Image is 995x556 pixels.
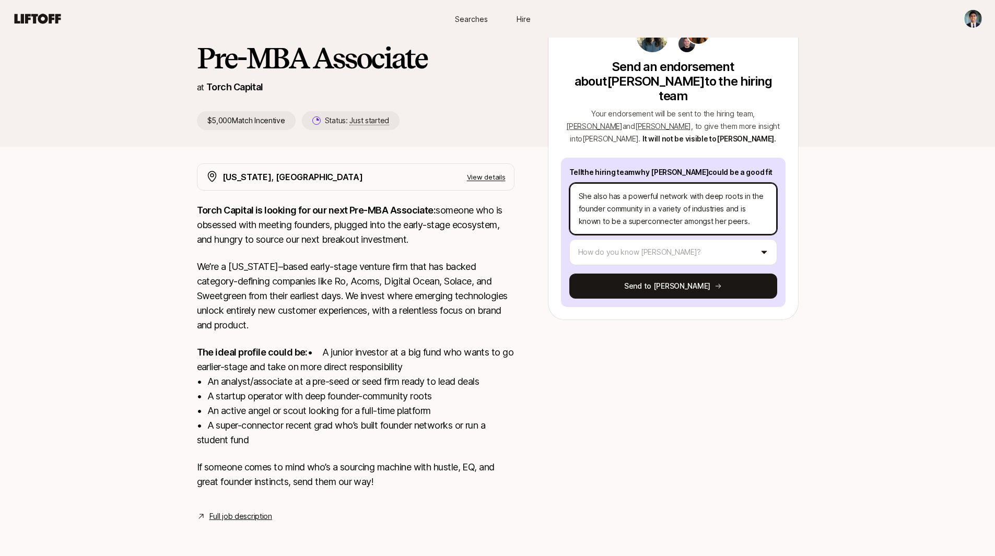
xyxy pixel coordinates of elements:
[197,42,514,74] h1: Pre-MBA Associate
[678,36,695,52] img: Christopher Harper
[446,9,498,29] a: Searches
[498,9,550,29] a: Hire
[197,80,204,94] p: at
[325,114,389,127] p: Status:
[197,347,308,358] strong: The ideal profile could be:
[206,81,263,92] a: Torch Capital
[642,134,776,143] span: It will not be visible to [PERSON_NAME] .
[349,116,389,125] span: Just started
[561,60,786,103] p: Send an endorsement about [PERSON_NAME] to the hiring team
[197,460,514,489] p: If someone comes to mind who’s a sourcing machine with hustle, EQ, and great founder instincts, s...
[566,122,622,131] span: [PERSON_NAME]
[623,122,692,131] span: and
[964,9,982,28] button: Aayush Shah
[569,166,777,179] p: Tell the hiring team why [PERSON_NAME] could be a good fit
[517,14,531,25] span: Hire
[197,259,514,333] p: We’re a [US_STATE]–based early-stage venture firm that has backed category-defining companies lik...
[209,510,272,523] a: Full job description
[569,274,777,299] button: Send to [PERSON_NAME]
[197,111,296,130] p: $5,000 Match Incentive
[569,183,777,235] textarea: [PERSON_NAME] is a professional with a powerful background of founding, operating, and working in...
[566,109,779,143] span: Your endorsement will be sent to the hiring team , , to give them more insight into [PERSON_NAME] .
[197,203,514,247] p: someone who is obsessed with meeting founders, plugged into the early-stage ecosystem, and hungry...
[197,205,436,216] strong: Torch Capital is looking for our next Pre-MBA Associate:
[197,345,514,447] p: • A junior investor at a big fund who wants to go earlier-stage and take on more direct responsib...
[635,122,691,131] span: [PERSON_NAME]
[467,172,506,182] p: View details
[964,10,982,28] img: Aayush Shah
[223,170,363,184] p: [US_STATE], [GEOGRAPHIC_DATA]
[455,14,488,25] span: Searches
